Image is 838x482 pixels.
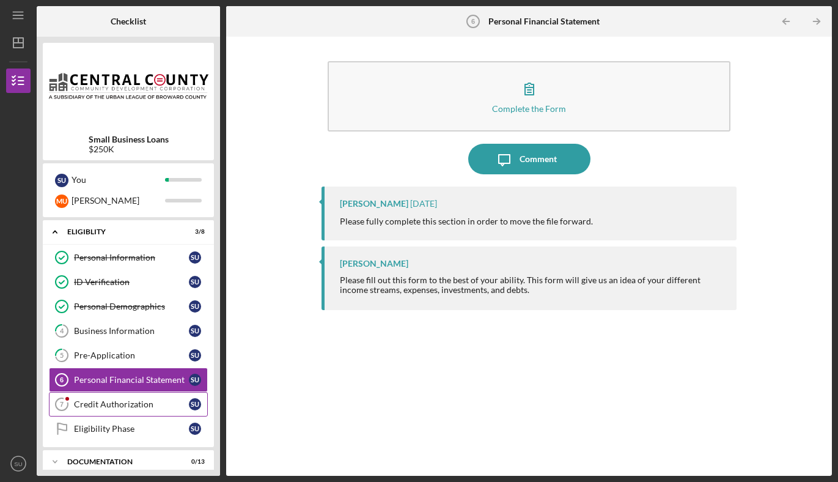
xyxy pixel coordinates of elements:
tspan: 4 [60,327,64,335]
tspan: 7 [60,401,64,408]
div: S U [55,174,68,187]
div: [PERSON_NAME] [340,259,408,269]
a: Personal DemographicsSU [49,294,208,319]
button: Complete the Form [328,61,731,132]
div: Comment [520,144,557,174]
div: Credit Authorization [74,399,189,409]
div: Eligibility Phase [74,424,189,434]
text: SU [14,461,22,467]
div: 3 / 8 [183,228,205,235]
div: Pre-Application [74,350,189,360]
div: [PERSON_NAME] [340,199,408,209]
a: ID VerificationSU [49,270,208,294]
div: ID Verification [74,277,189,287]
a: 6Personal Financial StatementSU [49,368,208,392]
div: [PERSON_NAME] [72,190,165,211]
div: S U [189,300,201,313]
div: Personal Information [74,253,189,262]
b: Personal Financial Statement [488,17,600,26]
div: Documentation [67,458,174,465]
div: M U [55,195,68,208]
img: Product logo [43,49,214,122]
div: S U [189,251,201,264]
div: S U [189,276,201,288]
div: S U [189,349,201,361]
div: Complete the Form [492,104,566,113]
div: S U [189,325,201,337]
a: 4Business InformationSU [49,319,208,343]
div: Business Information [74,326,189,336]
div: S U [189,374,201,386]
tspan: 6 [471,18,475,25]
a: Eligibility PhaseSU [49,417,208,441]
button: Comment [468,144,590,174]
a: Personal InformationSU [49,245,208,270]
div: You [72,169,165,190]
tspan: 6 [60,376,64,384]
div: S U [189,398,201,410]
div: Personal Demographics [74,302,189,311]
div: Personal Financial Statement [74,375,189,385]
a: 7Credit AuthorizationSU [49,392,208,417]
div: $250K [89,144,169,154]
a: 5Pre-ApplicationSU [49,343,208,368]
p: Please fully complete this section in order to move the file forward. [340,215,593,228]
div: S U [189,423,201,435]
div: Eligiblity [67,228,174,235]
div: Please fill out this form to the best of your ability. This form will give us an idea of your dif... [340,275,725,295]
time: 2025-08-12 13:47 [410,199,437,209]
tspan: 5 [60,352,64,360]
button: SU [6,451,31,476]
b: Small Business Loans [89,135,169,144]
b: Checklist [111,17,146,26]
div: 0 / 13 [183,458,205,465]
